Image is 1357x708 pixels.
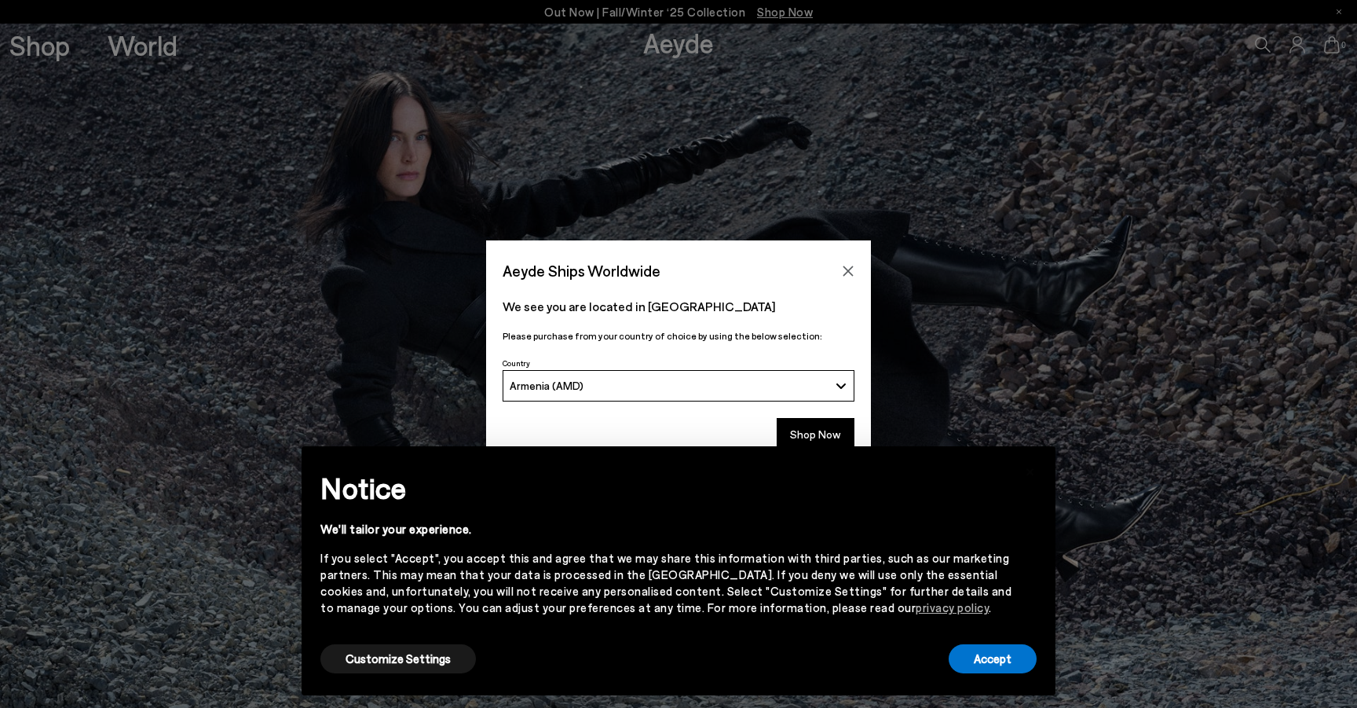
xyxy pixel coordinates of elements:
[320,644,476,673] button: Customize Settings
[510,379,583,392] span: Armenia (AMD)
[503,358,530,368] span: Country
[320,468,1011,508] h2: Notice
[777,418,854,451] button: Shop Now
[503,297,854,316] p: We see you are located in [GEOGRAPHIC_DATA]
[503,257,660,284] span: Aeyde Ships Worldwide
[1011,451,1049,489] button: Close this notice
[503,328,854,343] p: Please purchase from your country of choice by using the below selection:
[949,644,1037,673] button: Accept
[320,521,1011,537] div: We'll tailor your experience.
[916,600,989,614] a: privacy policy
[320,550,1011,616] div: If you select "Accept", you accept this and agree that we may share this information with third p...
[1025,458,1036,481] span: ×
[836,259,860,283] button: Close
